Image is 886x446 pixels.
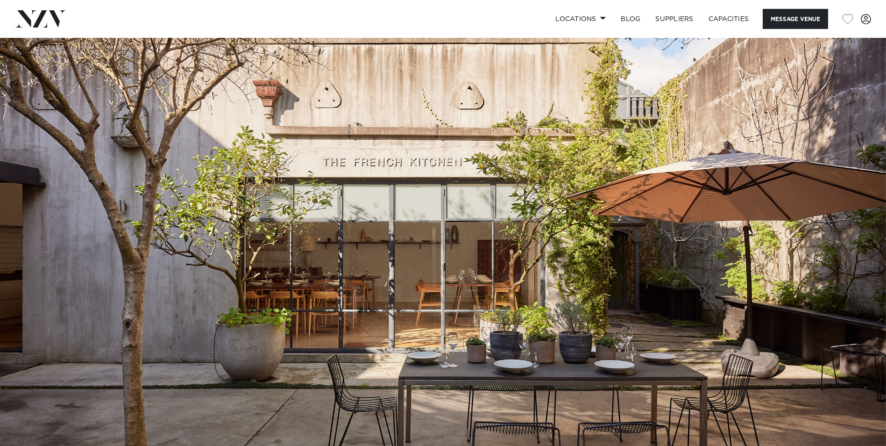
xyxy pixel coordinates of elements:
[613,9,648,29] a: BLOG
[763,9,828,29] button: Message Venue
[648,9,701,29] a: SUPPLIERS
[548,9,613,29] a: Locations
[15,10,66,27] img: nzv-logo.png
[701,9,757,29] a: Capacities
